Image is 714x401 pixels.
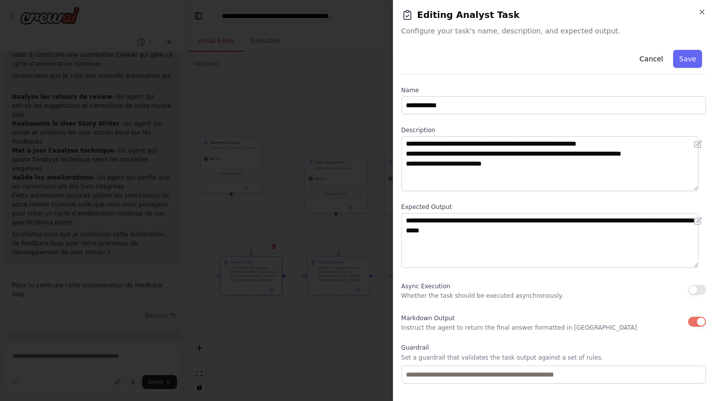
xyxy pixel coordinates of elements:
label: Guardrail [401,344,706,352]
button: Open in editor [692,215,704,227]
p: Set a guardrail that validates the task output against a set of rules. [401,354,706,362]
span: Async Execution [401,283,450,290]
span: Markdown Output [401,315,455,322]
p: Instruct the agent to return the final answer formatted in [GEOGRAPHIC_DATA] [401,324,637,332]
button: Open in editor [692,138,704,150]
button: Cancel [633,50,669,68]
label: Name [401,86,706,94]
h2: Editing Analyst Task [401,8,706,22]
label: Description [401,126,706,134]
label: Expected Output [401,203,706,211]
button: Save [673,50,702,68]
span: Configure your task's name, description, and expected output. [401,26,706,36]
p: Whether the task should be executed asynchronously. [401,292,563,300]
